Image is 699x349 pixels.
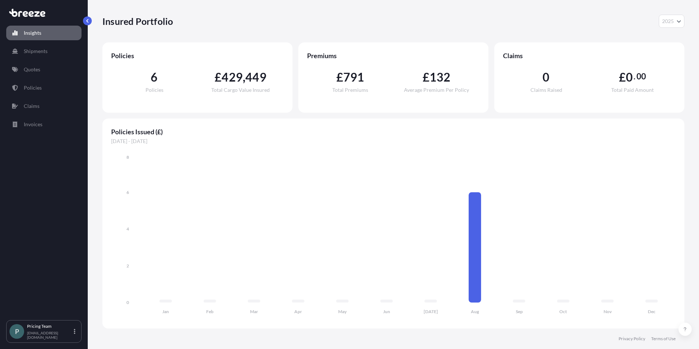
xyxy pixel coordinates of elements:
span: 791 [343,71,364,83]
span: 429 [222,71,243,83]
span: Premiums [307,51,480,60]
a: Invoices [6,117,82,132]
tspan: 2 [126,263,129,269]
a: Insights [6,26,82,40]
tspan: Jun [383,309,390,314]
tspan: Mar [250,309,258,314]
p: Shipments [24,48,48,55]
button: Year Selector [659,15,684,28]
a: Quotes [6,62,82,77]
p: [EMAIL_ADDRESS][DOMAIN_NAME] [27,331,72,339]
span: Claims [503,51,676,60]
tspan: Dec [648,309,655,314]
p: Insights [24,29,41,37]
tspan: Nov [604,309,612,314]
span: £ [215,71,222,83]
span: £ [336,71,343,83]
p: Claims [24,102,39,110]
span: P [15,328,19,335]
span: Policies [146,87,163,93]
p: Quotes [24,66,40,73]
span: £ [423,71,430,83]
span: £ [619,71,626,83]
span: 0 [626,71,633,83]
span: 132 [430,71,451,83]
tspan: 0 [126,300,129,305]
tspan: Aug [471,309,479,314]
p: Policies [24,84,42,91]
p: Insured Portfolio [102,15,173,27]
span: 449 [245,71,267,83]
span: Total Cargo Value Insured [211,87,270,93]
span: Policies [111,51,284,60]
span: Claims Raised [530,87,562,93]
tspan: 4 [126,226,129,232]
tspan: 6 [126,189,129,195]
a: Claims [6,99,82,113]
a: Privacy Policy [619,336,645,342]
tspan: Apr [294,309,302,314]
tspan: Feb [206,309,214,314]
span: Total Premiums [332,87,368,93]
a: Shipments [6,44,82,59]
a: Policies [6,80,82,95]
tspan: 8 [126,154,129,160]
span: 6 [151,71,158,83]
span: 00 [636,74,646,79]
tspan: Jan [162,309,169,314]
tspan: [DATE] [424,309,438,314]
span: . [634,74,635,79]
span: 0 [543,71,549,83]
span: Total Paid Amount [611,87,654,93]
a: Terms of Use [651,336,676,342]
span: Average Premium Per Policy [404,87,469,93]
tspan: Sep [516,309,523,314]
p: Pricing Team [27,323,72,329]
tspan: May [338,309,347,314]
span: , [243,71,245,83]
span: 2025 [662,18,674,25]
p: Invoices [24,121,42,128]
tspan: Oct [559,309,567,314]
span: [DATE] - [DATE] [111,138,676,145]
span: Policies Issued (£) [111,127,676,136]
